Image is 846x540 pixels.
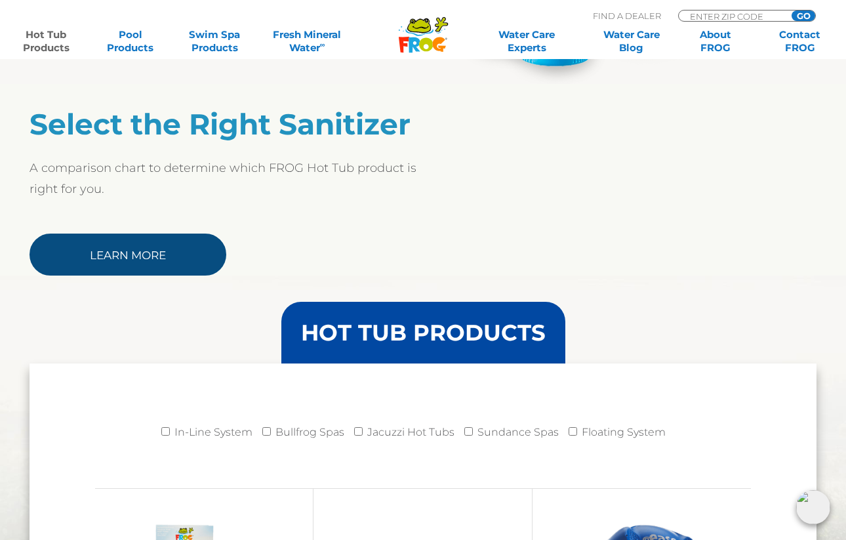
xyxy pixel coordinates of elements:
[582,419,666,446] label: Floating System
[767,28,833,54] a: ContactFROG
[98,28,163,54] a: PoolProducts
[473,28,580,54] a: Water CareExperts
[320,40,325,49] sup: ∞
[13,28,79,54] a: Hot TubProducts
[599,28,664,54] a: Water CareBlog
[301,322,546,344] h3: HOT TUB PRODUCTS
[796,490,830,524] img: openIcon
[689,10,777,22] input: Zip Code Form
[30,234,226,276] a: Learn More
[30,107,423,141] h2: Select the Right Sanitizer
[477,419,559,446] label: Sundance Spas
[174,419,252,446] label: In-Line System
[367,419,454,446] label: Jacuzzi Hot Tubs
[683,28,748,54] a: AboutFROG
[275,419,344,446] label: Bullfrog Spas
[792,10,815,21] input: GO
[266,28,348,54] a: Fresh MineralWater∞
[593,10,661,22] p: Find A Dealer
[182,28,247,54] a: Swim SpaProducts
[30,157,423,199] p: A comparison chart to determine which FROG Hot Tub product is right for you.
